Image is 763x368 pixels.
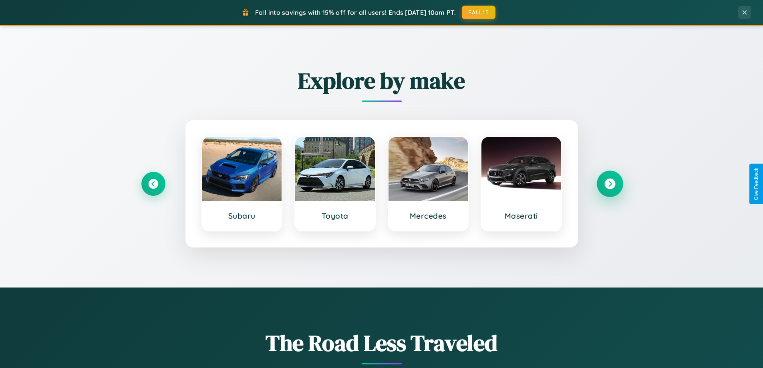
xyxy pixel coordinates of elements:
[255,8,456,16] span: Fall into savings with 15% off for all users! Ends [DATE] 10am PT.
[462,6,495,19] button: FALL15
[141,328,622,358] h1: The Road Less Traveled
[303,211,367,221] h3: Toyota
[141,65,622,96] h2: Explore by make
[753,168,759,200] div: Give Feedback
[489,211,553,221] h3: Maserati
[210,211,274,221] h3: Subaru
[397,211,460,221] h3: Mercedes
